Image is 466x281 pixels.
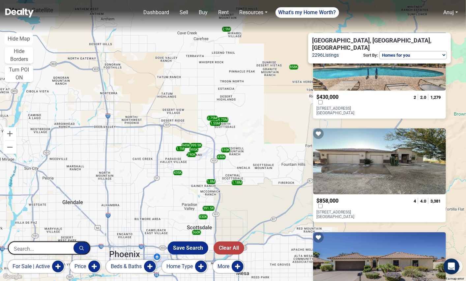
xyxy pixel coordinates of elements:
[217,155,226,159] div: 430K
[199,214,208,219] div: 830K
[177,6,191,19] a: Sell
[430,199,441,204] span: 3,381
[276,7,339,18] a: What's my Home Worth?
[5,33,33,45] button: Hide Map
[3,127,16,140] button: Zoom in
[216,6,231,19] a: Rent
[441,6,461,19] a: Anuj
[444,259,459,274] div: Open Intercom Messenger
[5,8,34,17] img: Dealty - Buy, Sell & Rent Homes
[187,152,196,157] div: 740K
[196,6,210,19] a: Buy
[5,66,33,82] button: Turn POI ON
[3,141,16,154] button: Zoom out
[221,148,230,153] div: 510K
[207,179,216,184] div: 1.8M
[414,199,416,204] span: 4
[312,51,339,59] span: 2296 Listings
[232,180,243,185] div: 1.18M
[192,230,201,235] div: 360K
[316,100,325,104] label: Compare
[173,170,182,175] div: 435K
[237,6,270,19] a: Resources
[414,95,416,100] span: 2
[176,146,185,151] div: 1.1M
[162,260,208,273] button: Home Type
[316,94,338,100] span: $430,000
[289,65,298,70] div: 858K
[70,260,101,273] button: Price
[5,47,33,64] button: Hide Borders
[420,199,426,204] span: 4.0
[213,260,244,273] button: More
[168,241,208,255] button: Save Search
[207,116,218,121] div: 2.75M
[362,51,379,60] p: Sort By:
[316,198,338,204] span: $858,000
[316,204,325,208] label: Compare
[9,242,73,255] input: Search...
[210,121,221,126] div: 1.55M
[190,143,202,148] div: 999.9K
[316,210,369,219] p: [STREET_ADDRESS] [GEOGRAPHIC_DATA]
[214,241,244,255] button: Clear All
[312,37,439,51] span: [GEOGRAPHIC_DATA], [GEOGRAPHIC_DATA], [GEOGRAPHIC_DATA]
[420,95,426,100] span: 2.0
[3,261,23,281] iframe: BigID CMP Widget
[106,260,157,273] button: Beds & Baths
[316,106,369,115] p: [STREET_ADDRESS] [GEOGRAPHIC_DATA]
[203,206,215,211] div: 391.5K
[182,143,190,148] div: 849K
[444,9,454,15] a: Anuj
[141,6,172,19] a: Dashboard
[189,147,198,152] div: 995K
[8,260,65,273] button: for sale | active
[218,117,228,122] div: 4.75M
[430,95,441,100] span: 1,279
